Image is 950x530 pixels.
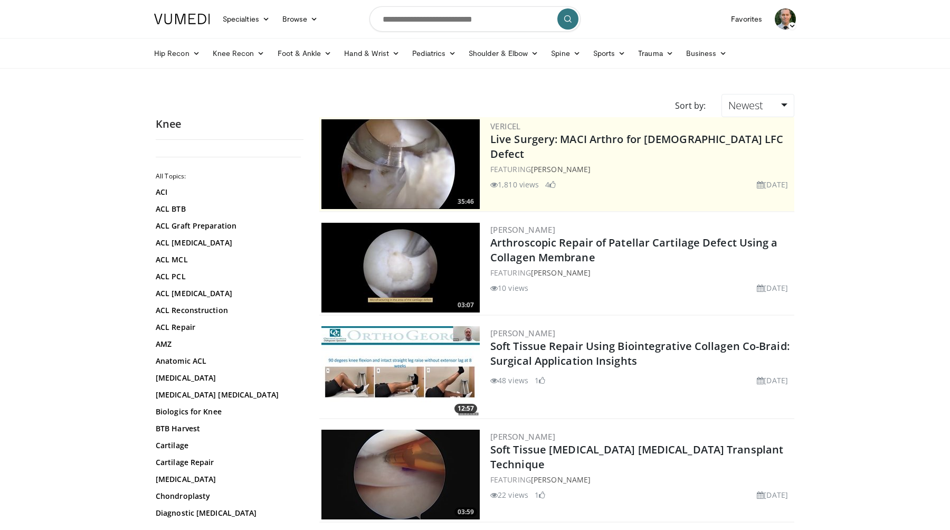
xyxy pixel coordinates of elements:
[321,430,480,519] img: 2707baef-ed28-494e-b200-3f97aa5b8346.300x170_q85_crop-smart_upscale.jpg
[156,117,303,131] h2: Knee
[545,43,586,64] a: Spine
[216,8,276,30] a: Specialties
[321,223,480,313] img: f650c521-ce23-421b-92de-5cad8312c66d.300x170_q85_crop-smart_upscale.jpg
[454,197,477,206] span: 35:46
[156,238,298,248] a: ACL [MEDICAL_DATA]
[321,430,480,519] a: 03:59
[156,440,298,451] a: Cartilage
[490,431,555,442] a: [PERSON_NAME]
[490,328,555,338] a: [PERSON_NAME]
[728,98,763,112] span: Newest
[490,282,528,294] li: 10 views
[490,339,790,368] a: Soft Tissue Repair Using Biointegrative Collagen Co-Braid: Surgical Application Insights
[156,172,301,181] h2: All Topics:
[725,8,768,30] a: Favorites
[490,474,792,485] div: FEATURING
[156,187,298,197] a: ACI
[680,43,734,64] a: Business
[406,43,462,64] a: Pediatrics
[721,94,794,117] a: Newest
[276,8,325,30] a: Browse
[490,164,792,175] div: FEATURING
[321,223,480,313] a: 03:07
[531,268,591,278] a: [PERSON_NAME]
[454,507,477,517] span: 03:59
[321,119,480,209] img: eb023345-1e2d-4374-a840-ddbc99f8c97c.300x170_q85_crop-smart_upscale.jpg
[490,267,792,278] div: FEATURING
[490,132,783,161] a: Live Surgery: MACI Arthro for [DEMOGRAPHIC_DATA] LFC Defect
[156,508,298,518] a: Diagnostic [MEDICAL_DATA]
[632,43,680,64] a: Trauma
[148,43,206,64] a: Hip Recon
[535,489,545,500] li: 1
[338,43,406,64] a: Hand & Wrist
[490,224,555,235] a: [PERSON_NAME]
[321,326,480,416] img: c389617d-ce64-47fb-901c-7653e1c65084.300x170_q85_crop-smart_upscale.jpg
[156,423,298,434] a: BTB Harvest
[156,491,298,501] a: Chondroplasty
[490,121,521,131] a: Vericel
[757,282,788,294] li: [DATE]
[775,8,796,30] img: Avatar
[156,457,298,468] a: Cartilage Repair
[490,179,539,190] li: 1,810 views
[531,164,591,174] a: [PERSON_NAME]
[156,474,298,485] a: [MEDICAL_DATA]
[757,375,788,386] li: [DATE]
[454,300,477,310] span: 03:07
[156,373,298,383] a: [MEDICAL_DATA]
[531,475,591,485] a: [PERSON_NAME]
[369,6,581,32] input: Search topics, interventions
[587,43,632,64] a: Sports
[156,406,298,417] a: Biologics for Knee
[321,326,480,416] a: 12:57
[757,179,788,190] li: [DATE]
[757,489,788,500] li: [DATE]
[490,489,528,500] li: 22 views
[490,375,528,386] li: 48 views
[271,43,338,64] a: Foot & Ankle
[545,179,556,190] li: 4
[156,305,298,316] a: ACL Reconstruction
[462,43,545,64] a: Shoulder & Elbow
[156,390,298,400] a: [MEDICAL_DATA] [MEDICAL_DATA]
[490,442,783,471] a: Soft Tissue [MEDICAL_DATA] [MEDICAL_DATA] Transplant Technique
[535,375,545,386] li: 1
[454,404,477,413] span: 12:57
[154,14,210,24] img: VuMedi Logo
[156,339,298,349] a: AMZ
[156,221,298,231] a: ACL Graft Preparation
[490,235,778,264] a: Arthroscopic Repair of Patellar Cartilage Defect Using a Collagen Membrane
[156,356,298,366] a: Anatomic ACL
[156,288,298,299] a: ACL [MEDICAL_DATA]
[206,43,271,64] a: Knee Recon
[321,119,480,209] a: 35:46
[156,322,298,333] a: ACL Repair
[156,271,298,282] a: ACL PCL
[156,254,298,265] a: ACL MCL
[156,204,298,214] a: ACL BTB
[667,94,714,117] div: Sort by:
